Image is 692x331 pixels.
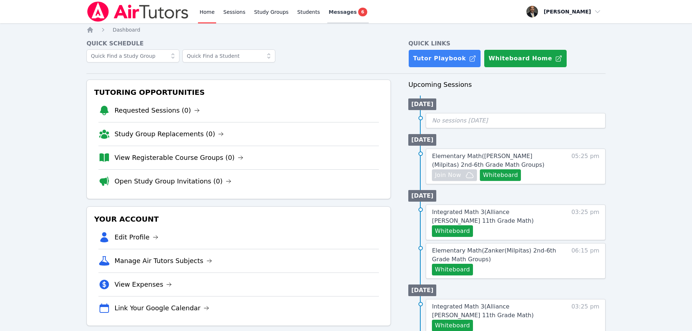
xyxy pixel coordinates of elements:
[408,98,436,110] li: [DATE]
[432,225,473,237] button: Whiteboard
[480,169,521,181] button: Whiteboard
[408,284,436,296] li: [DATE]
[432,152,558,169] a: Elementary Math([PERSON_NAME] (Milpitas) 2nd-6th Grade Math Groups)
[114,256,212,266] a: Manage Air Tutors Subjects
[435,171,461,179] span: Join Now
[329,8,357,16] span: Messages
[86,39,391,48] h4: Quick Schedule
[571,246,599,275] span: 06:15 pm
[86,26,606,33] nav: Breadcrumb
[114,232,158,242] a: Edit Profile
[484,49,567,68] button: Whiteboard Home
[93,86,385,99] h3: Tutoring Opportunities
[86,1,189,22] img: Air Tutors
[432,246,558,264] a: Elementary Math(Zanker(Milpitas) 2nd-6th Grade Math Groups)
[432,208,558,225] a: Integrated Math 3(Alliance [PERSON_NAME] 11th Grade Math)
[114,176,231,186] a: Open Study Group Invitations (0)
[432,303,534,319] span: Integrated Math 3 ( Alliance [PERSON_NAME] 11th Grade Math )
[432,169,477,181] button: Join Now
[86,49,179,62] input: Quick Find a Study Group
[408,80,606,90] h3: Upcoming Sessions
[432,264,473,275] button: Whiteboard
[114,279,172,290] a: View Expenses
[432,209,534,224] span: Integrated Math 3 ( Alliance [PERSON_NAME] 11th Grade Math )
[114,303,209,313] a: Link Your Google Calendar
[358,8,367,16] span: 6
[114,153,243,163] a: View Registerable Course Groups (0)
[571,152,599,181] span: 05:25 pm
[113,26,140,33] a: Dashboard
[408,190,436,202] li: [DATE]
[432,153,544,168] span: Elementary Math ( [PERSON_NAME] (Milpitas) 2nd-6th Grade Math Groups )
[182,49,275,62] input: Quick Find a Student
[114,129,224,139] a: Study Group Replacements (0)
[571,208,599,237] span: 03:25 pm
[432,247,556,263] span: Elementary Math ( Zanker(Milpitas) 2nd-6th Grade Math Groups )
[432,117,488,124] span: No sessions [DATE]
[93,213,385,226] h3: Your Account
[408,49,481,68] a: Tutor Playbook
[408,134,436,146] li: [DATE]
[432,302,558,320] a: Integrated Math 3(Alliance [PERSON_NAME] 11th Grade Math)
[113,27,140,33] span: Dashboard
[114,105,200,116] a: Requested Sessions (0)
[408,39,606,48] h4: Quick Links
